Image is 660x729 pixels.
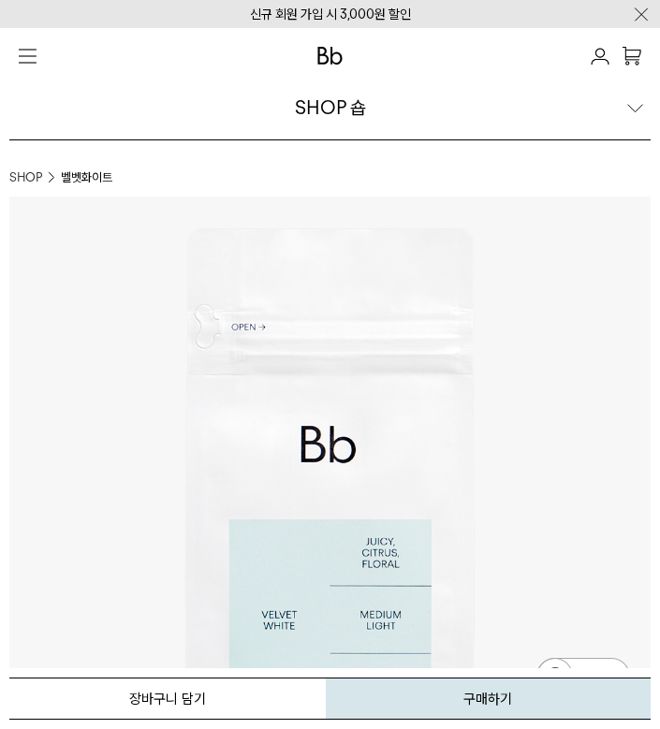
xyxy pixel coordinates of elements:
img: 로고 [317,47,344,65]
a: SHOP [9,168,42,187]
img: 카카오톡 채널 1:1 채팅 버튼 [535,656,632,701]
button: 구매하기 [326,678,652,720]
button: 장바구니 담기 [9,678,326,720]
a: 신규 회원 가입 시 3,000원 할인 [250,7,411,22]
li: 벨벳화이트 [61,168,651,187]
div: SHOP 숍 [295,95,366,121]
